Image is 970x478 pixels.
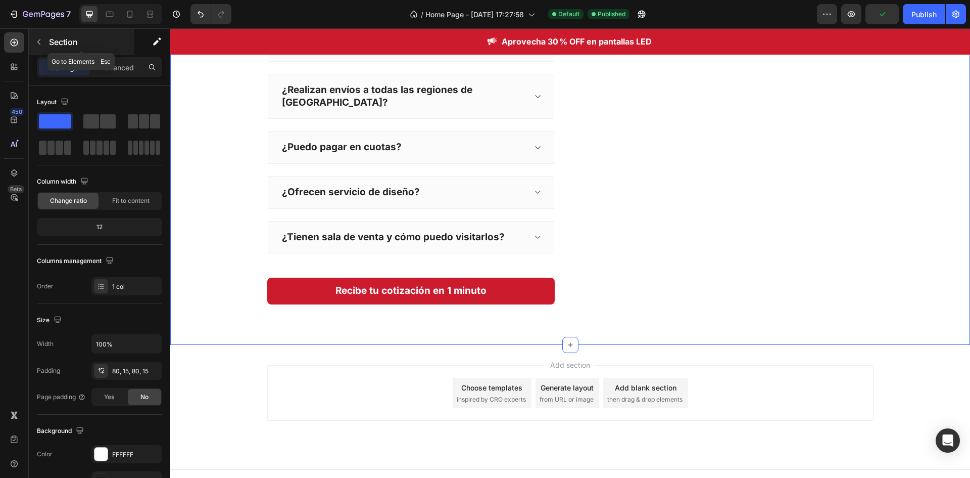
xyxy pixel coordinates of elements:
button: Publish [903,4,945,24]
p: Settings [50,62,78,73]
p: Advanced [100,62,134,73]
div: Width [37,339,54,349]
div: Undo/Redo [190,4,231,24]
div: Size [37,314,64,327]
span: then drag & drop elements [437,367,512,376]
span: Yes [104,393,114,402]
div: Page padding [37,393,86,402]
input: Auto [92,335,162,353]
button: 7 [4,4,75,24]
div: Color [37,450,53,459]
div: 80, 15, 80, 15 [112,367,160,376]
div: 12 [39,220,160,234]
span: Change ratio [50,196,87,205]
span: inspired by CRO experts [286,367,356,376]
div: Generate layout [370,354,423,365]
span: Add section [376,331,424,342]
div: Open Intercom Messenger [936,428,960,453]
div: Choose templates [291,354,352,365]
span: Fit to content [112,196,150,205]
p: 7 [66,8,71,20]
div: 450 [10,108,24,116]
iframe: Design area [170,28,970,478]
span: Default [558,10,579,19]
span: Published [598,10,625,19]
span: No [140,393,149,402]
p: Section [49,36,132,48]
div: Beta [8,185,24,193]
span: Home Page - [DATE] 17:27:58 [425,9,524,20]
div: Layout [37,96,71,109]
div: Add blank section [445,354,506,365]
div: FFFFFF [112,450,160,459]
div: Publish [911,9,937,20]
div: Padding [37,366,60,375]
div: Column width [37,175,90,189]
span: from URL or image [369,367,423,376]
div: Order [37,282,54,291]
span: / [421,9,423,20]
div: Background [37,424,86,438]
div: 1 col [112,282,160,291]
div: Columns management [37,254,116,268]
